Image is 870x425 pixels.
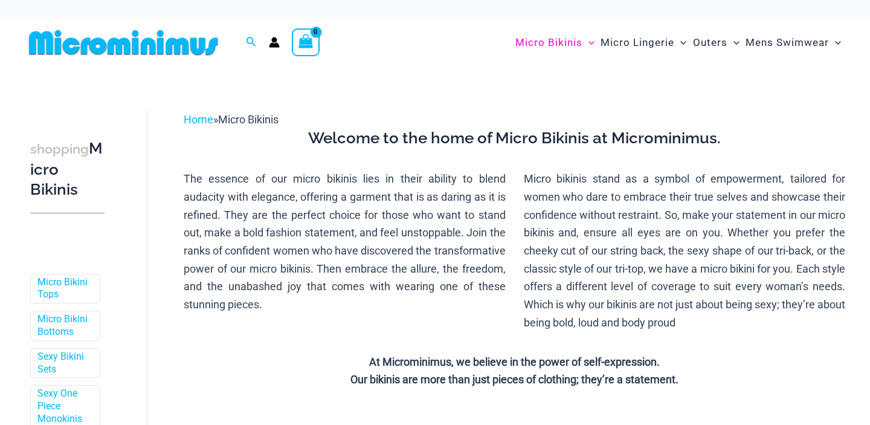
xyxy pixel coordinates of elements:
span: Menu Toggle [582,27,594,58]
span: Outers [693,27,727,58]
span: » [184,113,279,126]
a: Micro Bikini Tops [37,276,91,302]
a: Sexy One Piece Monokinis [37,388,91,425]
a: OutersMenu ToggleMenu Toggle [690,24,743,61]
span: shopping [30,141,89,157]
span: Menu Toggle [829,27,841,58]
img: MM SHOP LOGO FLAT [24,29,223,56]
a: Sexy Bikini Sets [37,351,91,376]
a: Micro LingerieMenu ToggleMenu Toggle [598,24,689,61]
a: Account icon link [269,37,280,48]
span: Menu Toggle [674,27,686,58]
nav: Site Navigation [511,22,846,63]
strong: Our bikinis are more than just pieces of clothing; they’re a statement. [350,373,678,386]
a: Micro BikinisMenu ToggleMenu Toggle [512,24,598,61]
strong: At Microminimus, we believe in the power of self-expression. [369,355,660,368]
a: Mens SwimwearMenu ToggleMenu Toggle [743,24,844,61]
span: Menu Toggle [727,27,739,58]
a: Micro Bikini Bottoms [37,313,91,339]
p: The essence of our micro bikinis lies in their ability to blend audacity with elegance, offering ... [184,170,506,314]
h3: Welcome to the home of Micro Bikinis at Microminimus. [184,128,845,149]
h3: Micro Bikinis [30,138,105,200]
a: Search icon link [246,35,257,50]
span: Micro Bikinis [218,113,279,126]
span: Mens Swimwear [746,27,829,58]
a: Home [184,113,213,126]
span: Micro Lingerie [601,27,674,58]
span: Micro Bikinis [515,27,582,58]
a: View Shopping Cart, empty [292,28,320,56]
p: Micro bikinis stand as a symbol of empowerment, tailored for women who dare to embrace their true... [524,170,846,331]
